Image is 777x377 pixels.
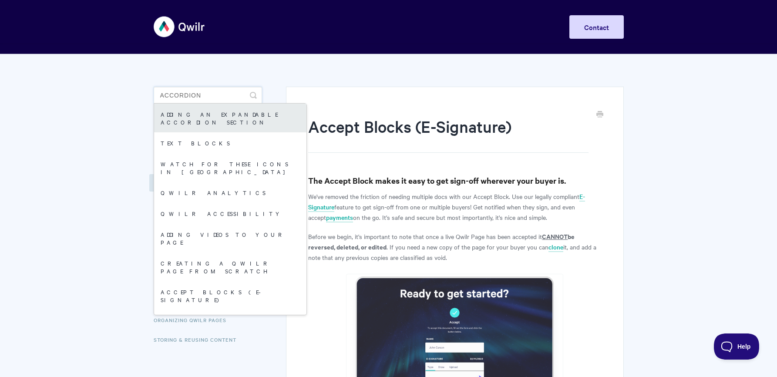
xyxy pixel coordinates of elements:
input: Search [154,87,262,104]
a: Contact [569,15,624,39]
a: clone [548,242,563,252]
h3: The Accept Block makes it easy to get sign-off wherever your buyer is. [308,175,601,187]
a: Organizing Qwilr Pages [154,311,233,329]
a: Watch for these icons in [GEOGRAPHIC_DATA] [154,153,306,182]
a: Text Blocks [154,132,306,153]
a: Qwilr styling: Make Your Qwilr Page Shine! [154,310,306,347]
a: Creating a Qwilr Page from Scratch [154,252,306,281]
a: Storing & Reusing Content [154,331,243,348]
u: CANNOT [542,232,568,241]
a: Blocks and Widgets [149,174,231,192]
a: Adding an expandable Accordion section [154,104,306,132]
a: Qwilr Analytics [154,182,306,203]
img: Qwilr Help Center [154,10,205,43]
p: We've removed the friction of needing multiple docs with our Accept Block. Use our legally compli... [308,191,601,222]
iframe: Toggle Customer Support [714,333,760,360]
a: Accept Blocks (E-Signature) [154,281,306,310]
h1: Accept Blocks (E-Signature) [308,115,588,153]
p: Before we begin, it's important to note that once a live Qwilr Page has been accepted it . If you... [308,231,601,263]
a: E-Signature [308,192,585,212]
a: payments [326,213,353,222]
a: Adding Videos to your Page [154,224,306,252]
a: Qwilr Accessibility [154,203,306,224]
a: Print this Article [596,110,603,120]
